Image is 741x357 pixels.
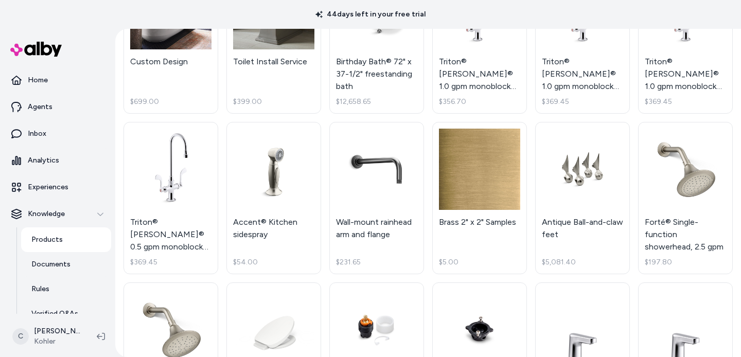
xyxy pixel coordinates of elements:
[31,309,78,319] p: Verified Q&As
[34,326,80,336] p: [PERSON_NAME]
[28,209,65,219] p: Knowledge
[28,182,68,192] p: Experiences
[226,122,321,274] a: Accent® Kitchen sidesprayAccent® Kitchen sidespray$54.00
[28,102,52,112] p: Agents
[34,336,80,347] span: Kohler
[6,320,89,353] button: C[PERSON_NAME]Kohler
[638,122,733,274] a: Forté® Single-function showerhead, 2.5 gpmForté® Single-function showerhead, 2.5 gpm$197.80
[31,259,70,270] p: Documents
[4,175,111,200] a: Experiences
[4,95,111,119] a: Agents
[4,121,111,146] a: Inbox
[12,328,29,345] span: C
[31,284,49,294] p: Rules
[4,68,111,93] a: Home
[21,227,111,252] a: Products
[432,122,527,274] a: Brass 2" x 2" SamplesBrass 2" x 2" Samples$5.00
[31,235,63,245] p: Products
[4,148,111,173] a: Analytics
[28,155,59,166] p: Analytics
[535,122,630,274] a: Antique Ball-and-claw feetAntique Ball-and-claw feet$5,081.40
[21,301,111,326] a: Verified Q&As
[4,202,111,226] button: Knowledge
[123,122,218,274] a: Triton® Bowe® 0.5 gpm monoblock gooseneck bathroom sink faucet with laminar flow and wristblade h...
[329,122,424,274] a: Wall-mount rainhead arm and flangeWall-mount rainhead arm and flange$231.65
[28,129,46,139] p: Inbox
[10,42,62,57] img: alby Logo
[309,9,432,20] p: 44 days left in your free trial
[28,75,48,85] p: Home
[21,277,111,301] a: Rules
[21,252,111,277] a: Documents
